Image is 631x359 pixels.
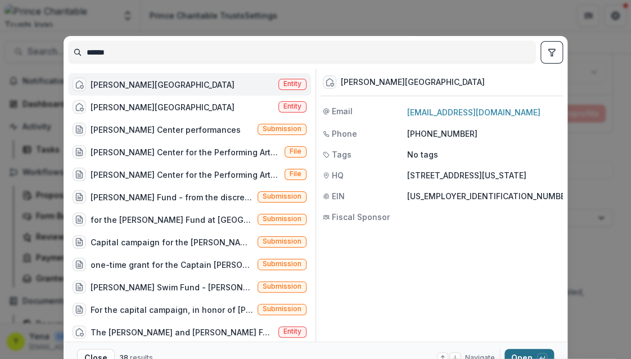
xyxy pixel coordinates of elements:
[91,304,253,316] div: For the capital campaign, in honor of [PERSON_NAME] efforts, particularly in [GEOGRAPHIC_DATA], t...
[91,146,280,158] div: [PERSON_NAME] Center for the Performing Arts - 2.pdf
[263,192,301,200] span: Submission
[341,78,485,87] div: [PERSON_NAME][GEOGRAPHIC_DATA]
[283,102,301,110] span: Entity
[263,282,301,290] span: Submission
[263,305,301,313] span: Submission
[290,170,301,178] span: File
[91,191,253,203] div: [PERSON_NAME] Fund - from the discretionary fund of [PERSON_NAME] and [PERSON_NAME]
[332,105,353,117] span: Email
[91,79,235,91] div: [PERSON_NAME][GEOGRAPHIC_DATA]
[263,215,301,223] span: Submission
[540,41,563,64] button: toggle filters
[332,169,344,181] span: HQ
[91,326,274,338] div: The [PERSON_NAME] and [PERSON_NAME] Foundation
[91,236,253,248] div: Capital campaign for the [PERSON_NAME] [PERSON_NAME] Library
[283,80,301,88] span: Entity
[332,190,345,202] span: EIN
[290,147,301,155] span: File
[91,259,253,271] div: one-time grant for the Captain [PERSON_NAME] Chesapeake National Historic Trail Initiative
[91,281,253,293] div: [PERSON_NAME] Swim Fund - [PERSON_NAME] and [PERSON_NAME] Discretionary Fund
[91,214,253,226] div: for the [PERSON_NAME] Fund at [GEOGRAPHIC_DATA] from the Discretionary Fund of [PERSON_NAME] and ...
[263,260,301,268] span: Submission
[263,237,301,245] span: Submission
[91,101,235,113] div: [PERSON_NAME][GEOGRAPHIC_DATA]
[283,327,301,335] span: Entity
[407,128,561,140] p: [PHONE_NUMBER]
[332,149,351,160] span: Tags
[91,124,241,136] div: [PERSON_NAME] Center performances
[407,149,438,160] p: No tags
[407,107,540,117] a: [EMAIL_ADDRESS][DOMAIN_NAME]
[332,128,357,140] span: Phone
[332,211,390,223] span: Fiscal Sponsor
[263,125,301,133] span: Submission
[407,169,561,181] p: [STREET_ADDRESS][US_STATE]
[407,190,573,202] p: [US_EMPLOYER_IDENTIFICATION_NUMBER]
[91,169,280,181] div: [PERSON_NAME] Center for the Performing Arts - 1.pdf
